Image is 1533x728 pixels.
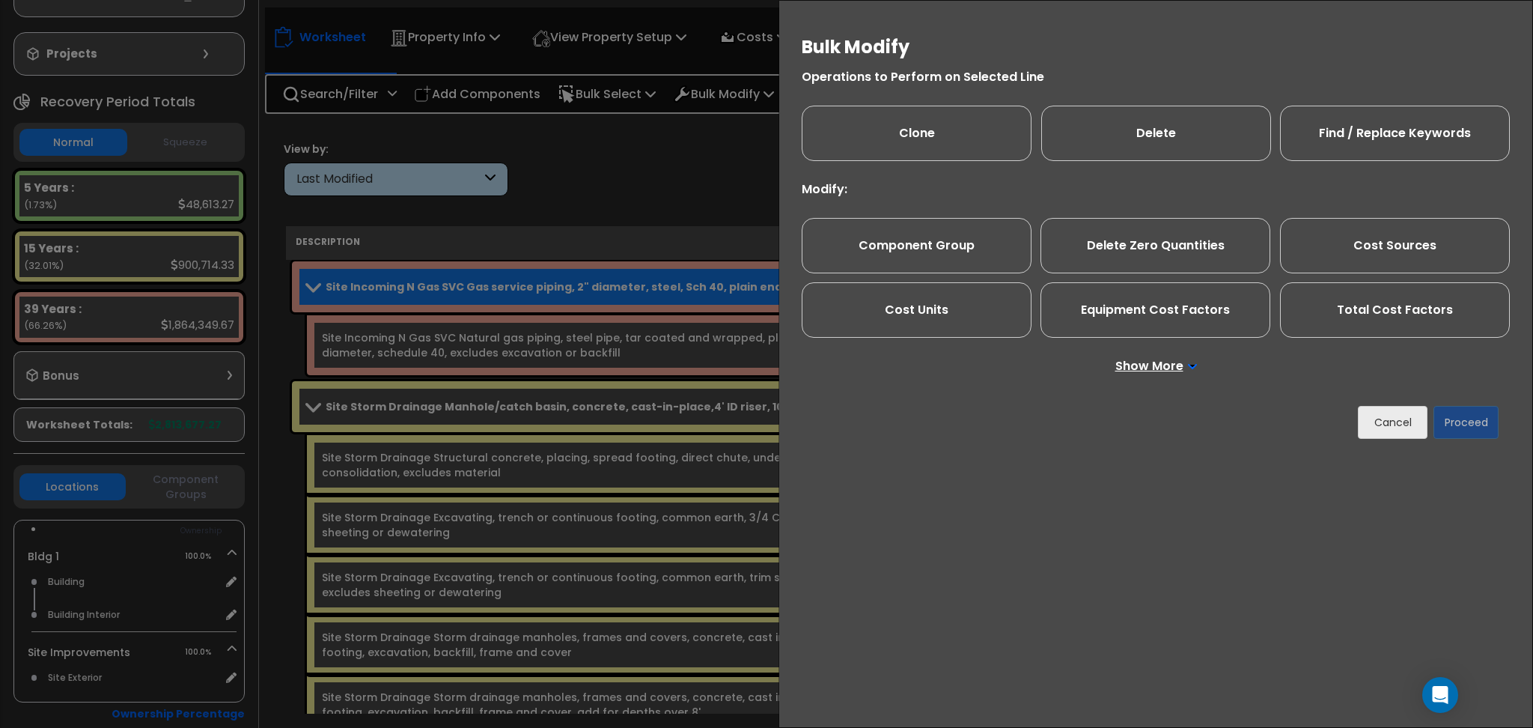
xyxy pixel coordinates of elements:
div: Clone [802,106,1031,161]
div: Open Intercom Messenger [1422,677,1458,713]
div: Delete Zero Quantities [1040,218,1270,273]
div: Equipment Cost Factors [1040,282,1270,338]
button: Cancel [1358,406,1427,439]
button: Proceed [1433,406,1499,439]
p: Modify: [802,183,1510,195]
p: Operations to Perform on Selected Line [802,71,1510,83]
div: Total Cost Factors [1280,282,1510,338]
div: Find / Replace Keywords [1280,106,1510,161]
div: Cost Sources [1280,218,1510,273]
div: Component Group [802,218,1031,273]
div: Cost Units [802,282,1031,338]
div: Delete [1041,106,1271,161]
h4: Bulk Modify [802,38,1510,56]
p: Show More [1115,360,1197,372]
